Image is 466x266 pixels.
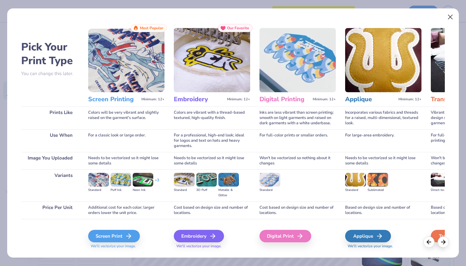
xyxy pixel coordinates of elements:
[345,230,391,242] div: Applique
[174,152,250,169] div: Needs to be vectorized so it might lose some details
[174,244,250,249] span: We'll vectorize your image.
[431,173,451,187] img: Direct-to-film
[174,107,250,129] div: Colors are vibrant with a thread-based textured, high-quality finish.
[174,95,225,103] h3: Embroidery
[259,129,336,152] div: For full-color prints or smaller orders.
[88,152,164,169] div: Needs to be vectorized so it might lose some details
[345,188,366,193] div: Standard
[88,95,139,103] h3: Screen Printing
[174,173,194,187] img: Standard
[140,26,164,30] span: Most Popular
[21,107,79,129] div: Prints Like
[21,202,79,219] div: Price Per Unit
[444,11,456,23] button: Close
[196,188,217,193] div: 3D Puff
[227,97,250,102] span: Minimum: 12+
[259,28,336,92] img: Digital Printing
[111,173,131,187] img: Puff Ink
[218,188,239,198] div: Metallic & Glitter
[259,95,310,103] h3: Digital Printing
[259,230,311,242] div: Digital Print
[259,173,280,187] img: Standard
[345,202,421,219] div: Based on design size and number of locations.
[21,40,79,68] h2: Pick Your Print Type
[155,178,159,188] div: + 3
[345,152,421,169] div: Needs to be vectorized so it might lose some details
[345,95,396,103] h3: Applique
[21,129,79,152] div: Use When
[398,97,421,102] span: Minimum: 12+
[88,129,164,152] div: For a classic look or large order.
[259,202,336,219] div: Cost based on design size and number of locations.
[133,188,153,193] div: Neon Ink
[88,28,164,92] img: Screen Printing
[21,169,79,202] div: Variants
[21,71,79,76] p: You can change this later.
[133,173,153,187] img: Neon Ink
[345,173,366,187] img: Standard
[21,152,79,169] div: Image You Uploaded
[174,28,250,92] img: Embroidery
[345,28,421,92] img: Applique
[111,188,131,193] div: Puff Ink
[345,244,421,249] span: We'll vectorize your image.
[88,188,109,193] div: Standard
[259,188,280,193] div: Standard
[368,173,388,187] img: Sublimated
[259,152,336,169] div: Won't be vectorized so nothing about it changes
[174,129,250,152] div: For a professional, high-end look; ideal for logos and text on hats and heavy garments.
[313,97,336,102] span: Minimum: 12+
[174,202,250,219] div: Cost based on design size and number of locations.
[368,188,388,193] div: Sublimated
[88,230,140,242] div: Screen Print
[227,26,249,30] span: Our Favorite
[218,173,239,187] img: Metallic & Glitter
[88,173,109,187] img: Standard
[88,244,164,249] span: We'll vectorize your image.
[431,188,451,193] div: Direct-to-film
[259,107,336,129] div: Inks are less vibrant than screen printing; smooth on light garments and raised on dark garments ...
[196,173,217,187] img: 3D Puff
[174,230,224,242] div: Embroidery
[88,202,164,219] div: Additional cost for each color; larger orders lower the unit price.
[174,188,194,193] div: Standard
[345,107,421,129] div: Incorporates various fabrics and threads for a raised, multi-dimensional, textured look.
[88,107,164,129] div: Colors will be very vibrant and slightly raised on the garment's surface.
[345,129,421,152] div: For large-area embroidery.
[141,97,164,102] span: Minimum: 12+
